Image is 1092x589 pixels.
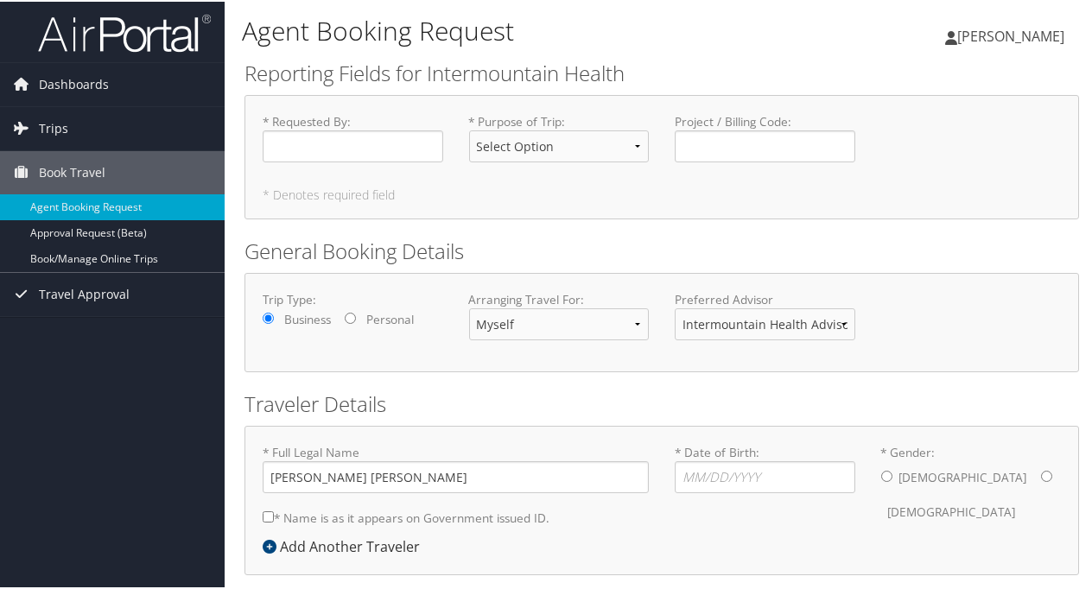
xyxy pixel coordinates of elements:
[945,9,1082,60] a: [PERSON_NAME]
[284,309,331,326] label: Business
[675,442,855,491] label: * Date of Birth:
[957,25,1064,44] span: [PERSON_NAME]
[881,442,1062,528] label: * Gender:
[366,309,414,326] label: Personal
[38,11,211,52] img: airportal-logo.png
[263,111,443,161] label: * Requested By :
[675,111,855,161] label: Project / Billing Code :
[244,235,1079,264] h2: General Booking Details
[263,535,429,555] div: Add Another Traveler
[675,129,855,161] input: Project / Billing Code:
[263,289,443,307] label: Trip Type:
[881,469,892,480] input: * Gender:[DEMOGRAPHIC_DATA][DEMOGRAPHIC_DATA]
[469,129,650,161] select: * Purpose of Trip:
[263,442,649,491] label: * Full Legal Name
[244,57,1079,86] h2: Reporting Fields for Intermountain Health
[39,271,130,314] span: Travel Approval
[244,388,1079,417] h2: Traveler Details
[263,510,274,521] input: * Name is as it appears on Government issued ID.
[675,289,855,307] label: Preferred Advisor
[263,187,1061,199] h5: * Denotes required field
[263,459,649,491] input: * Full Legal Name
[39,149,105,193] span: Book Travel
[899,459,1027,492] label: [DEMOGRAPHIC_DATA]
[263,129,443,161] input: * Requested By:
[39,61,109,104] span: Dashboards
[1041,469,1052,480] input: * Gender:[DEMOGRAPHIC_DATA][DEMOGRAPHIC_DATA]
[888,494,1016,527] label: [DEMOGRAPHIC_DATA]
[469,289,650,307] label: Arranging Travel For:
[242,11,802,47] h1: Agent Booking Request
[263,500,549,532] label: * Name is as it appears on Government issued ID.
[675,459,855,491] input: * Date of Birth:
[469,111,650,174] label: * Purpose of Trip :
[39,105,68,149] span: Trips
